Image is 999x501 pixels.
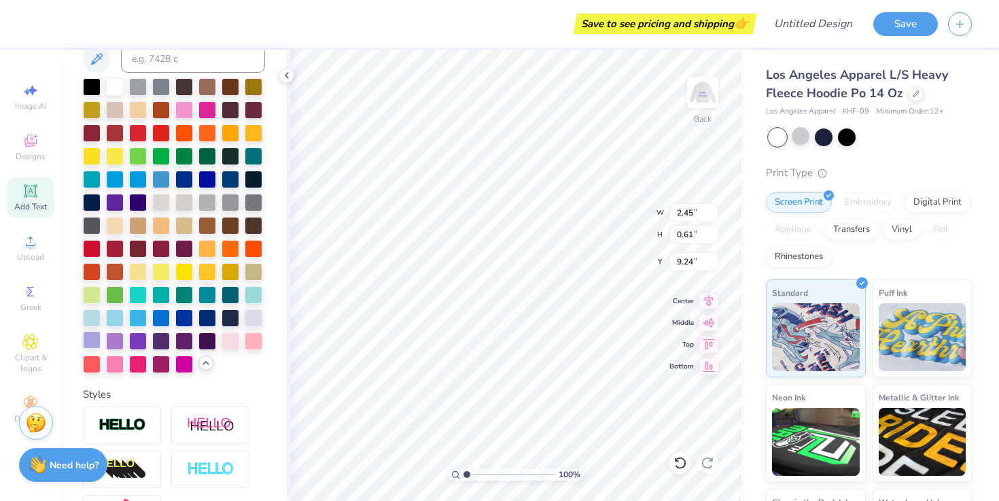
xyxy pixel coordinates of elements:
span: Los Angeles Apparel L/S Heavy Fleece Hoodie Po 14 Oz [766,67,948,101]
span: Minimum Order: 12 + [876,106,944,118]
span: Center [669,296,694,306]
span: Middle [669,318,694,328]
span: 100 % [559,468,580,481]
div: Styles [83,387,265,402]
span: Greek [20,302,41,313]
img: 3d Illusion [99,459,146,481]
input: e.g. 7428 c [121,46,265,73]
div: Print Type [766,165,972,181]
div: Foil [925,220,957,240]
div: Rhinestones [766,247,832,267]
strong: Need help? [50,459,99,472]
span: Neon Ink [772,390,805,404]
img: Metallic & Glitter Ink [879,408,966,476]
span: Puff Ink [879,286,907,300]
span: 👉 [734,15,749,31]
img: Stroke [99,417,146,433]
div: Save to see pricing and shipping [577,14,753,34]
span: Decorate [14,413,47,424]
span: Top [669,340,694,349]
button: Save [873,12,938,36]
div: Vinyl [883,220,921,240]
img: Neon Ink [772,408,860,476]
span: Standard [772,286,808,300]
img: Standard [772,303,860,371]
img: Puff Ink [879,303,966,371]
span: Los Angeles Apparel [766,106,835,118]
div: Back [694,113,712,125]
div: Digital Print [905,192,970,213]
span: Image AI [15,101,47,111]
span: Designs [16,151,46,162]
span: Clipart & logos [7,352,54,374]
img: Negative Space [187,462,234,477]
div: Screen Print [766,192,832,213]
span: # HF-09 [842,106,869,118]
span: Upload [17,252,44,262]
input: Untitled Design [763,10,863,37]
div: Applique [766,220,820,240]
div: Embroidery [836,192,900,213]
span: Bottom [669,362,694,371]
img: Back [689,79,716,106]
span: Add Text [14,201,47,212]
span: Metallic & Glitter Ink [879,390,959,404]
img: Shadow [187,417,234,434]
div: Transfers [824,220,879,240]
